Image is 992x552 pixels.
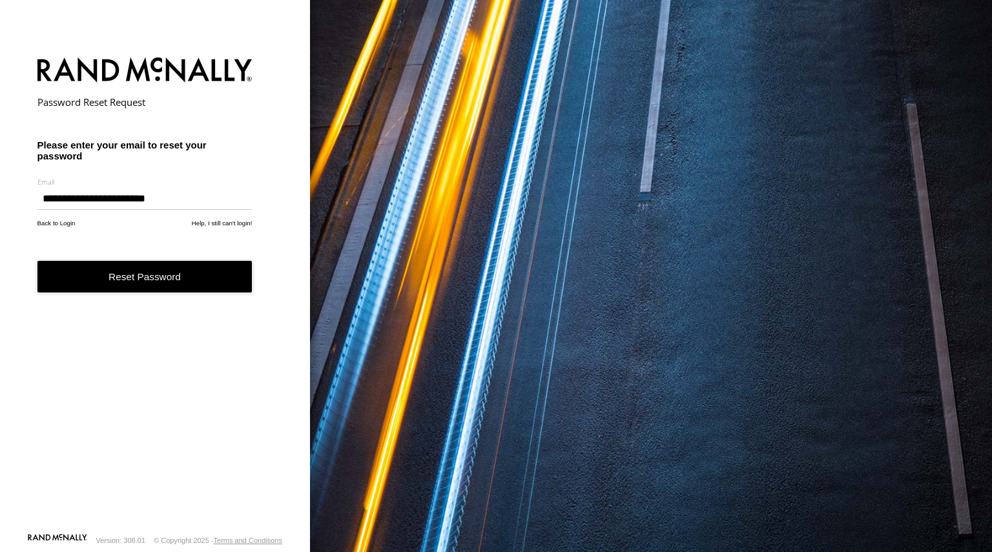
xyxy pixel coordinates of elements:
[37,55,253,88] img: Rand McNally
[37,261,253,292] button: Reset Password
[214,537,282,544] a: Terms and Conditions
[37,220,76,227] a: Back to Login
[37,139,253,161] h3: Please enter your email to reset your password
[37,96,253,108] h2: Password Reset Request
[96,537,145,544] div: Version: 308.01
[154,537,282,544] div: © Copyright 2025 -
[192,220,253,227] a: Help, I still can't login!
[28,534,87,547] a: Visit our Website
[37,177,253,187] label: Email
